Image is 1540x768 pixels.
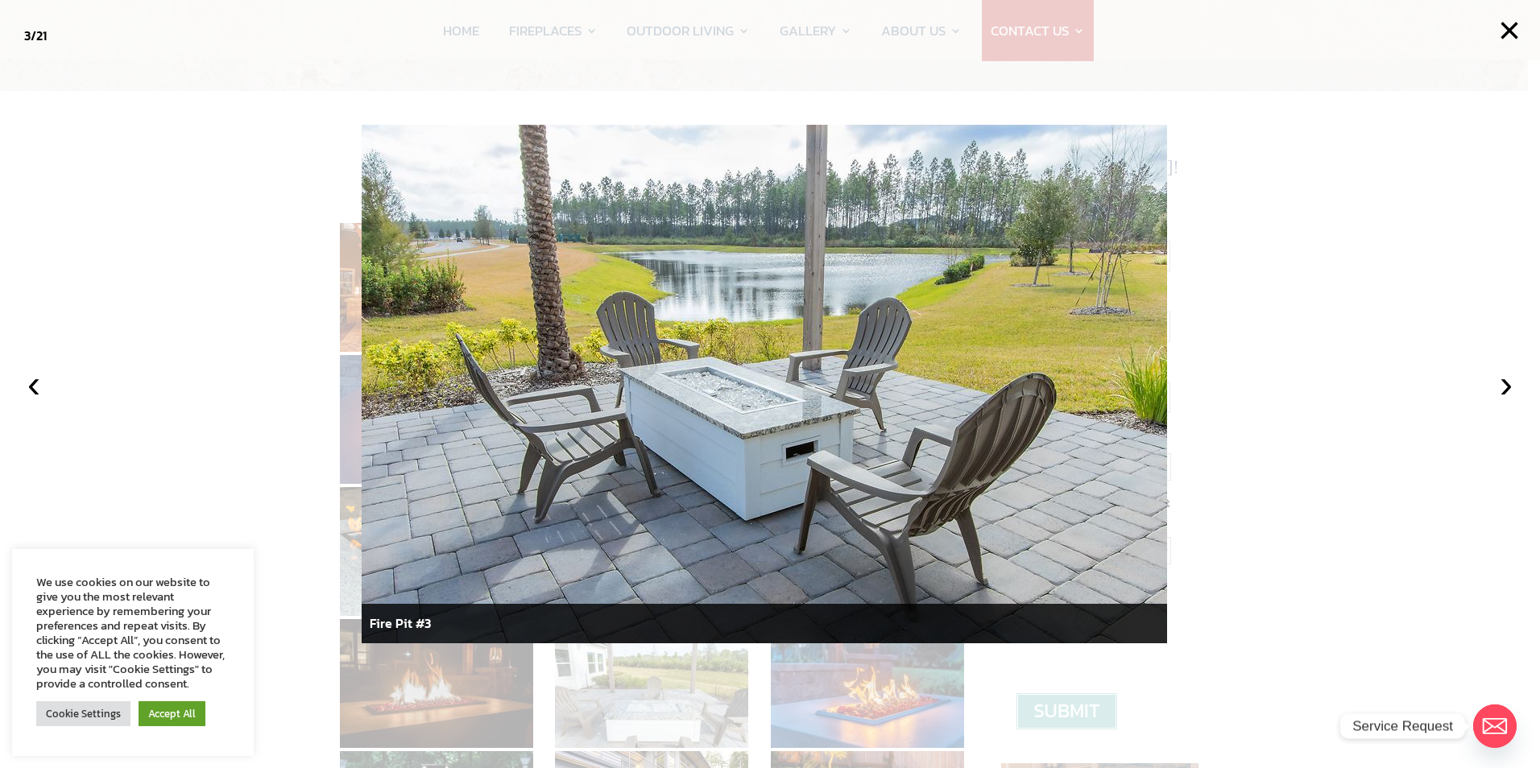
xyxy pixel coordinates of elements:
[36,701,130,726] a: Cookie Settings
[362,604,1167,643] div: Fire Pit #3
[36,575,230,691] div: We use cookies on our website to give you the most relevant experience by remembering your prefer...
[139,701,205,726] a: Accept All
[1473,704,1517,748] a: Email
[362,125,1167,643] img: outdoor-living-fire-pits-css-fireplaces-and-outdoor-living-MG0164.jpg
[36,26,47,45] span: 21
[24,26,31,45] span: 3
[16,366,52,402] button: ‹
[24,24,47,47] div: /
[1488,366,1524,402] button: ›
[1492,13,1527,48] button: ×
